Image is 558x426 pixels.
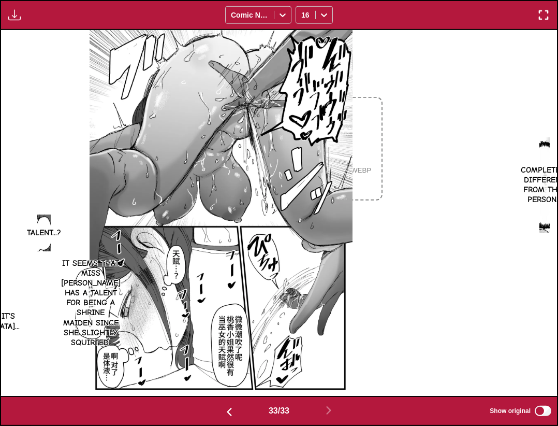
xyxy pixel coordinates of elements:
[490,407,531,415] span: Show original
[8,9,21,21] img: Download translated images
[223,406,236,418] img: Previous page
[269,406,289,416] span: 33 / 33
[535,406,551,416] input: Show original
[25,226,63,240] p: Talent...?
[59,257,123,350] p: It seems that Miss [PERSON_NAME] has a talent for being a shrine maiden since she slightly squirted.
[322,404,335,417] img: Next page
[90,30,353,396] img: Manga Panel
